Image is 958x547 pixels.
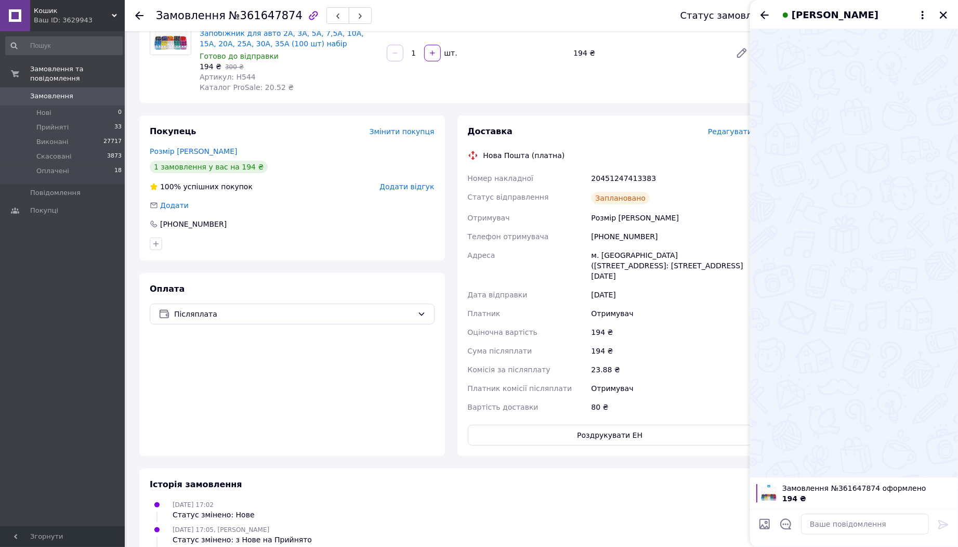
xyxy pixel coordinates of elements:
[173,510,255,520] div: Статус змінено: Нове
[569,46,727,60] div: 194 ₴
[30,64,125,83] span: Замовлення та повідомлення
[135,10,143,21] div: Повернутися назад
[173,501,214,509] span: [DATE] 17:02
[36,166,69,176] span: Оплачені
[200,52,279,60] span: Готово до відправки
[150,479,242,489] span: Історія замовлення
[468,232,549,241] span: Телефон отримувача
[792,8,878,22] span: [PERSON_NAME]
[118,108,122,118] span: 0
[107,152,122,161] span: 3873
[114,123,122,132] span: 33
[159,219,228,229] div: [PHONE_NUMBER]
[759,484,778,503] img: 4552586487_w100_h100_predohranitel-dlya-avto.jpg
[589,209,754,227] div: Розмір [PERSON_NAME]
[34,6,112,16] span: Кошик
[592,192,650,204] div: Заплановано
[589,379,754,398] div: Отримувач
[468,174,534,183] span: Номер накладної
[36,108,51,118] span: Нові
[589,246,754,285] div: м. [GEOGRAPHIC_DATA] ([STREET_ADDRESS]: [STREET_ADDRESS][DATE]
[379,183,434,191] span: Додати відгук
[782,494,806,503] span: 194 ₴
[150,161,268,173] div: 1 замовлення у вас на 194 ₴
[589,323,754,342] div: 194 ₴
[370,127,435,136] span: Змінити покупця
[174,308,413,320] span: Післяплата
[468,347,532,355] span: Сума післяплати
[30,188,81,198] span: Повідомлення
[468,366,550,374] span: Комісія за післяплату
[782,483,952,493] span: Замовлення №361647874 оформлено
[114,166,122,176] span: 18
[468,403,539,411] span: Вартість доставки
[173,526,269,533] span: [DATE] 17:05, [PERSON_NAME]
[442,48,458,58] div: шт.
[758,9,771,21] button: Назад
[937,9,950,21] button: Закрити
[173,535,312,545] div: Статус змінено: з Нове на Прийнято
[468,126,513,136] span: Доставка
[589,227,754,246] div: [PHONE_NUMBER]
[589,285,754,304] div: [DATE]
[468,251,495,259] span: Адреса
[225,63,244,71] span: 300 ₴
[589,169,754,188] div: 20451247413383
[779,8,929,22] button: [PERSON_NAME]
[589,342,754,360] div: 194 ₴
[680,10,776,21] div: Статус замовлення
[103,137,122,147] span: 27717
[468,214,510,222] span: Отримувач
[468,425,753,446] button: Роздрукувати ЕН
[708,127,752,136] span: Редагувати
[36,123,69,132] span: Прийняті
[200,62,221,71] span: 194 ₴
[150,147,238,155] a: Розмір [PERSON_NAME]
[731,43,752,63] a: Редагувати
[589,304,754,323] div: Отримувач
[150,126,196,136] span: Покупець
[150,14,191,55] img: Запобіжник для авто 2А, 3А, 5А, 7,5А, 10А, 15А, 20А, 25А, 30А, 35А (100 шт) набір
[200,73,256,81] span: Артикул: H544
[150,181,253,192] div: успішних покупок
[200,83,294,92] span: Каталог ProSale: 20.52 ₴
[5,36,123,55] input: Пошук
[36,152,72,161] span: Скасовані
[229,9,303,22] span: №361647874
[468,384,572,393] span: Платник комісії післяплати
[481,150,568,161] div: Нова Пошта (платна)
[30,206,58,215] span: Покупці
[779,517,793,531] button: Відкрити шаблони відповідей
[150,284,185,294] span: Оплата
[200,29,364,48] a: Запобіжник для авто 2А, 3А, 5А, 7,5А, 10А, 15А, 20А, 25А, 30А, 35А (100 шт) набір
[156,9,226,22] span: Замовлення
[468,291,528,299] span: Дата відправки
[160,183,181,191] span: 100%
[468,309,501,318] span: Платник
[36,137,69,147] span: Виконані
[468,328,537,336] span: Оціночна вартість
[30,92,73,101] span: Замовлення
[589,398,754,416] div: 80 ₴
[589,360,754,379] div: 23.88 ₴
[468,193,549,201] span: Статус відправлення
[160,201,189,210] span: Додати
[34,16,125,25] div: Ваш ID: 3629943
